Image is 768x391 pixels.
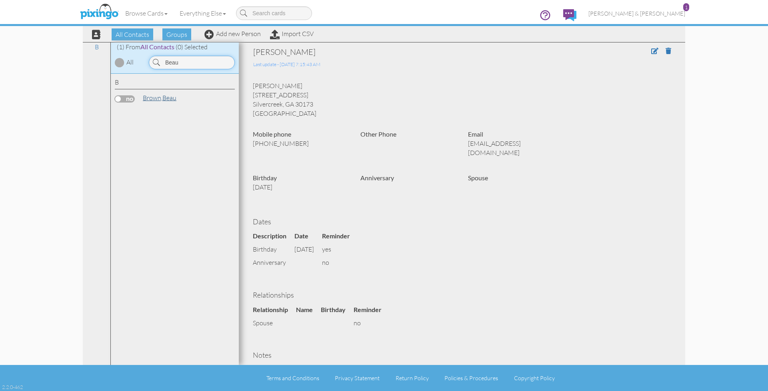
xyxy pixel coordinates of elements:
[126,58,134,67] div: All
[204,30,261,38] a: Add new Person
[174,3,232,23] a: Everything Else
[563,9,576,21] img: comments.svg
[253,130,291,138] strong: Mobile phone
[143,94,162,102] span: Brown,
[142,93,177,103] a: Beau
[253,256,294,269] td: anniversary
[236,6,312,20] input: Search cards
[588,10,685,17] span: [PERSON_NAME] & [PERSON_NAME]
[354,303,390,316] th: Reminder
[162,28,191,40] span: Groups
[78,2,120,22] img: pixingo logo
[253,61,320,67] span: Last update - [DATE] 7:15:43 AM
[360,174,394,181] strong: Anniversary
[270,30,314,38] a: Import CSV
[468,130,483,138] strong: Email
[582,3,691,24] a: [PERSON_NAME] & [PERSON_NAME] 1
[253,46,585,58] div: [PERSON_NAME]
[253,243,294,256] td: birthday
[360,130,396,138] strong: Other Phone
[683,3,689,11] div: 1
[253,174,277,181] strong: Birthday
[266,375,319,381] a: Terms and Conditions
[253,303,296,316] th: Relationship
[253,183,348,192] p: [DATE]
[2,383,23,391] div: 2.2.0-462
[396,375,429,381] a: Return Policy
[115,78,235,89] div: B
[354,316,390,330] td: no
[294,230,322,243] th: Date
[111,42,239,52] div: (1) From
[247,81,677,118] div: [PERSON_NAME] [STREET_ADDRESS] Silvercreek, GA 30173 [GEOGRAPHIC_DATA]
[253,139,348,148] p: [PHONE_NUMBER]
[294,243,322,256] td: [DATE]
[322,256,358,269] td: no
[140,43,174,50] span: All Contacts
[444,375,498,381] a: Policies & Procedures
[176,43,208,51] span: (0) Selected
[322,243,358,256] td: yes
[112,28,153,40] span: All Contacts
[253,316,296,330] td: spouse
[253,351,671,359] h4: Notes
[514,375,555,381] a: Copyright Policy
[253,291,671,299] h4: Relationships
[119,3,174,23] a: Browse Cards
[335,375,380,381] a: Privacy Statement
[253,218,671,226] h4: Dates
[321,303,354,316] th: Birthday
[468,174,488,181] strong: Spouse
[296,303,321,316] th: Name
[91,42,103,52] a: B
[468,139,564,157] p: [EMAIL_ADDRESS][DOMAIN_NAME]
[322,230,358,243] th: Reminder
[253,230,294,243] th: Description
